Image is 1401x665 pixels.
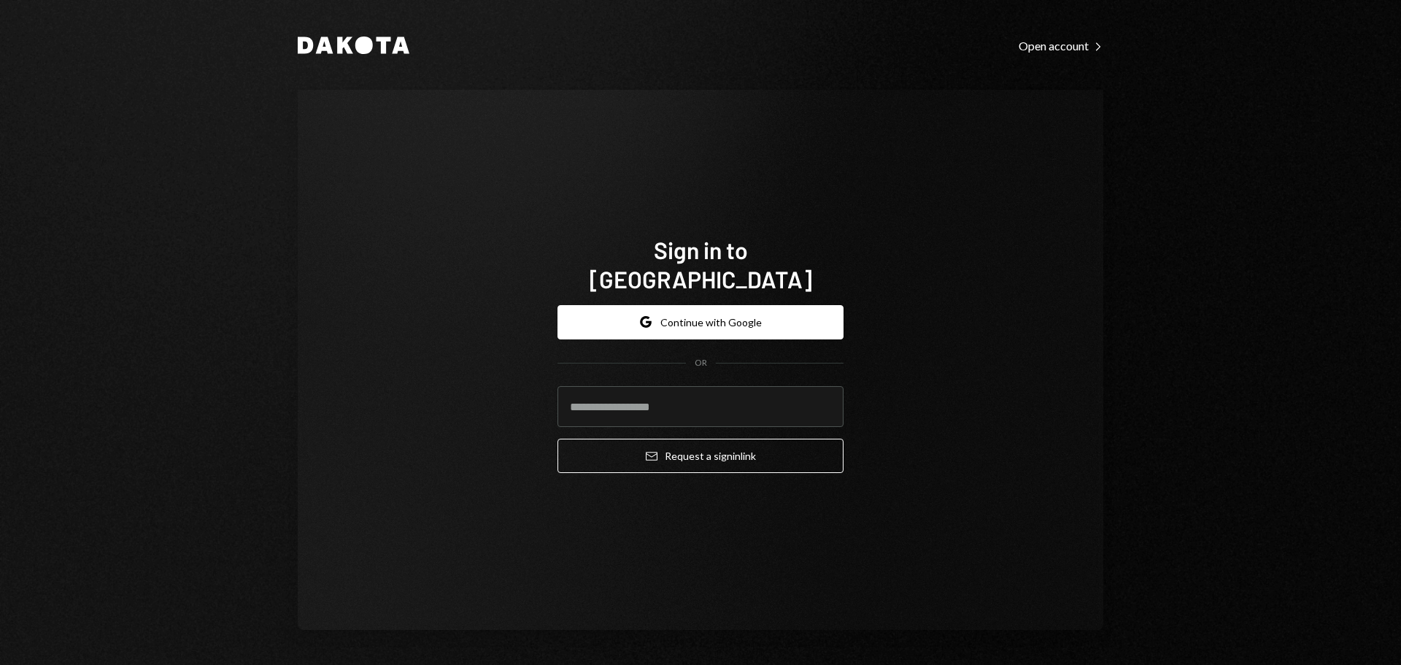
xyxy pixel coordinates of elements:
[557,439,844,473] button: Request a signinlink
[557,305,844,339] button: Continue with Google
[1019,37,1103,53] a: Open account
[1019,39,1103,53] div: Open account
[695,357,707,369] div: OR
[557,235,844,293] h1: Sign in to [GEOGRAPHIC_DATA]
